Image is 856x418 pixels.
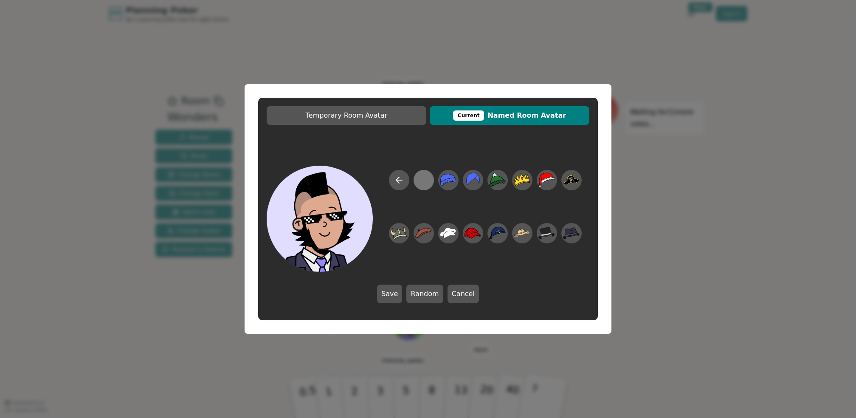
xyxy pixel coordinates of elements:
span: Temporary Room Avatar [271,110,422,121]
button: Save [377,285,402,303]
button: Cancel [448,285,479,303]
button: Temporary Room Avatar [267,106,426,125]
div: This avatar will be displayed in dedicated rooms [453,110,484,121]
button: Random [406,285,443,303]
button: CurrentNamed Room Avatar [430,106,589,125]
span: Named Room Avatar [434,110,585,121]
